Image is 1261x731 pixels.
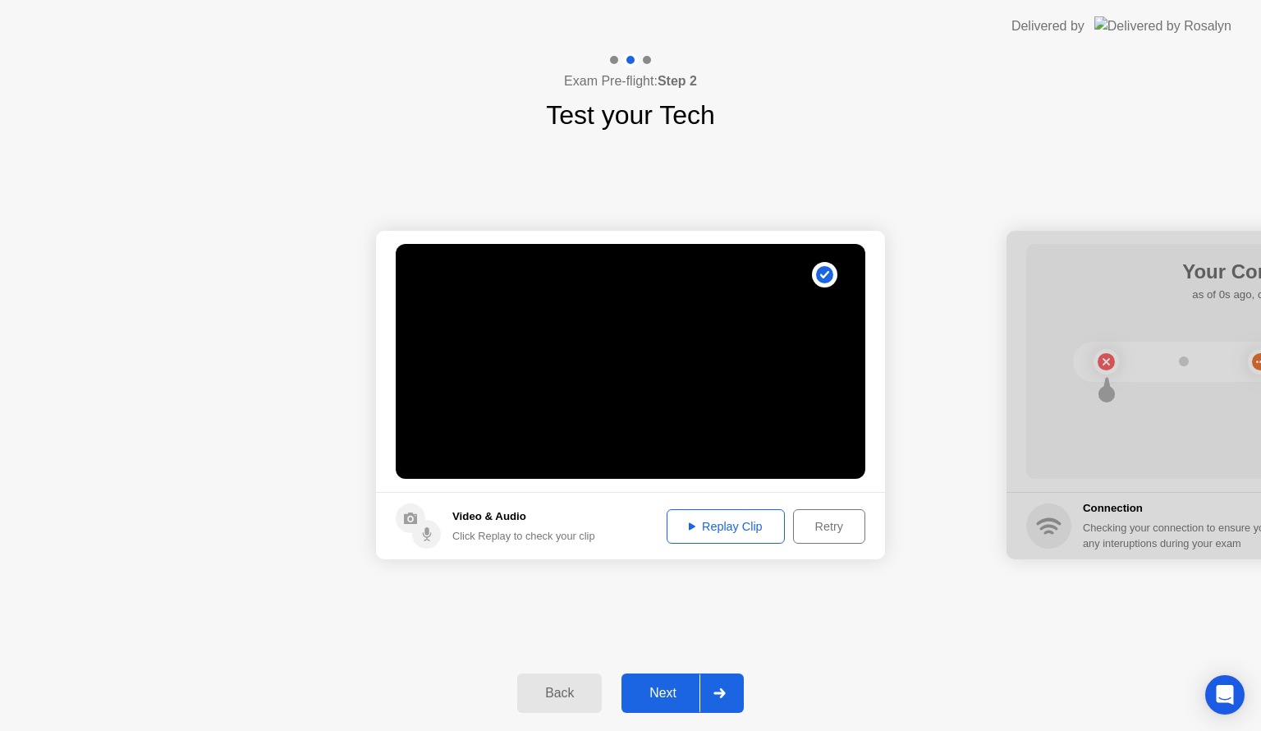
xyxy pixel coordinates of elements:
[672,520,779,533] div: Replay Clip
[517,674,602,713] button: Back
[658,74,697,88] b: Step 2
[793,509,865,544] button: Retry
[1011,16,1084,36] div: Delivered by
[452,528,595,544] div: Click Replay to check your clip
[522,686,597,701] div: Back
[799,520,860,533] div: Retry
[626,686,699,701] div: Next
[546,95,715,135] h1: Test your Tech
[452,508,595,525] h5: Video & Audio
[621,674,744,713] button: Next
[667,509,785,544] button: Replay Clip
[1094,16,1231,35] img: Delivered by Rosalyn
[1205,675,1245,715] div: Open Intercom Messenger
[564,71,697,91] h4: Exam Pre-flight:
